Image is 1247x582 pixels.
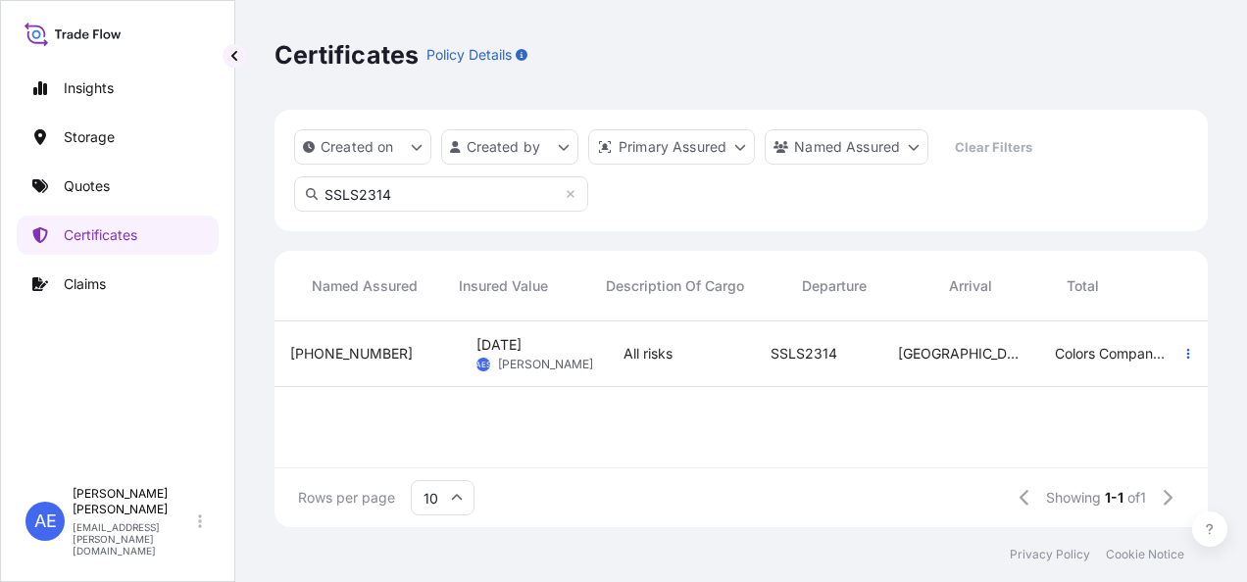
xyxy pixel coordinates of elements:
[73,486,194,517] p: [PERSON_NAME] [PERSON_NAME]
[312,276,418,296] span: Named Assured
[73,521,194,557] p: [EMAIL_ADDRESS][PERSON_NAME][DOMAIN_NAME]
[64,176,110,196] p: Quotes
[619,137,726,157] p: Primary Assured
[949,276,992,296] span: Arrival
[794,137,900,157] p: Named Assured
[1055,344,1171,364] span: Colors Company for Paints
[294,129,431,165] button: createdOn Filter options
[955,137,1032,157] p: Clear Filters
[426,45,512,65] p: Policy Details
[441,129,578,165] button: createdBy Filter options
[623,344,673,364] span: All risks
[290,344,413,364] span: [PHONE_NUMBER]
[17,69,219,108] a: Insights
[475,355,491,374] span: AES
[17,265,219,304] a: Claims
[606,276,744,296] span: Description Of Cargo
[64,225,137,245] p: Certificates
[321,137,394,157] p: Created on
[459,276,548,296] span: Insured Value
[1010,547,1090,562] a: Privacy Policy
[64,127,115,147] p: Storage
[467,137,541,157] p: Created by
[1127,488,1146,508] span: of 1
[64,274,106,294] p: Claims
[1067,276,1099,296] span: Total
[476,335,522,355] span: [DATE]
[294,176,588,212] input: Search Certificate or Reference...
[802,276,867,296] span: Departure
[1046,488,1101,508] span: Showing
[17,118,219,157] a: Storage
[298,488,395,508] span: Rows per page
[1106,547,1184,562] a: Cookie Notice
[898,344,1023,364] span: [GEOGRAPHIC_DATA]
[17,216,219,255] a: Certificates
[588,129,755,165] button: distributor Filter options
[938,131,1048,163] button: Clear Filters
[17,167,219,206] a: Quotes
[1105,488,1123,508] span: 1-1
[64,78,114,98] p: Insights
[765,129,928,165] button: cargoOwner Filter options
[34,511,57,531] span: AE
[498,357,593,372] span: [PERSON_NAME]
[274,39,419,71] p: Certificates
[771,344,837,364] span: SSLS2314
